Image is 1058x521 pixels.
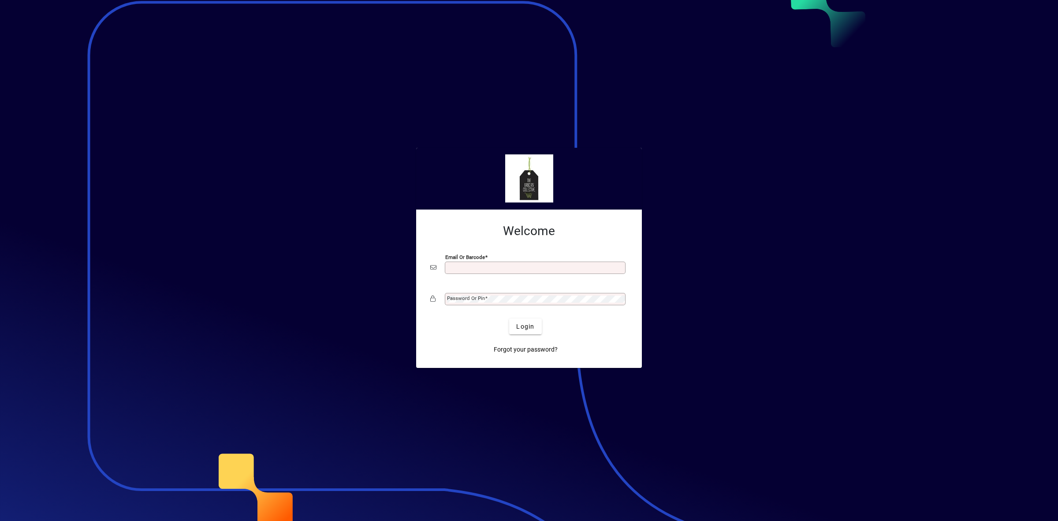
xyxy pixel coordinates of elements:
[490,341,561,357] a: Forgot your password?
[445,254,485,260] mat-label: Email or Barcode
[494,345,558,354] span: Forgot your password?
[516,322,534,331] span: Login
[509,319,541,334] button: Login
[430,224,628,239] h2: Welcome
[447,295,485,301] mat-label: Password or Pin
